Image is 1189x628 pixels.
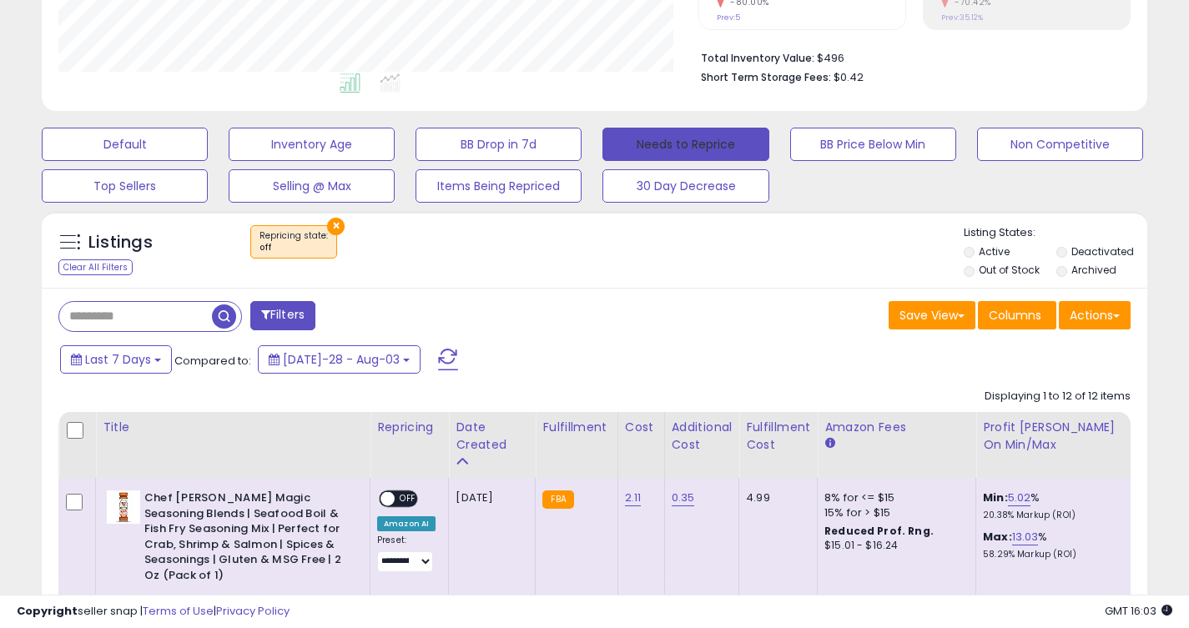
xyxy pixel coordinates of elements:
div: 15% for > $15 [824,505,963,520]
div: Additional Cost [672,419,733,454]
span: $0.42 [834,69,864,85]
button: BB Drop in 7d [416,128,582,161]
button: Top Sellers [42,169,208,203]
div: [DATE] [456,490,522,505]
b: Max: [983,529,1012,545]
button: 30 Day Decrease [602,169,768,203]
a: 2.11 [625,490,642,506]
label: Deactivated [1071,244,1134,259]
small: Amazon Fees. [824,436,834,451]
span: [DATE]-28 - Aug-03 [283,351,400,368]
div: 4.99 [746,490,804,505]
div: Title [103,419,363,436]
strong: Copyright [17,603,78,619]
img: 41HgkgMSM0L._SL40_.jpg [107,490,140,524]
button: Default [42,128,208,161]
div: Cost [625,419,657,436]
button: Save View [889,301,975,329]
span: 2025-08-12 16:03 GMT [1105,603,1172,619]
label: Active [979,244,1010,259]
b: Reduced Prof. Rng. [824,524,934,538]
button: Selling @ Max [229,169,395,203]
div: Preset: [377,535,436,572]
li: $496 [701,47,1118,67]
a: 0.35 [672,490,695,506]
a: 5.02 [1008,490,1031,506]
span: Repricing state : [259,229,328,254]
button: Inventory Age [229,128,395,161]
button: Actions [1059,301,1131,329]
a: 13.03 [1012,529,1039,545]
th: The percentage added to the cost of goods (COGS) that forms the calculator for Min & Max prices. [976,412,1135,478]
span: Compared to: [174,353,251,369]
button: Filters [250,301,315,330]
div: % [983,530,1121,560]
button: Items Being Repriced [416,169,582,203]
button: BB Price Below Min [790,128,956,161]
p: 20.38% Markup (ROI) [983,510,1121,521]
b: Chef [PERSON_NAME] Magic Seasoning Blends | Seafood Boil & Fish Fry Seasoning Mix | Perfect for C... [144,490,347,587]
button: Non Competitive [977,128,1143,161]
span: OFF [395,492,421,506]
div: seller snap | | [17,604,290,620]
div: Displaying 1 to 12 of 12 items [985,389,1131,404]
small: Prev: 35.12% [941,13,983,23]
b: Short Term Storage Fees: [701,70,831,84]
b: Min: [983,490,1008,505]
div: % [983,490,1121,521]
div: Amazon Fees [824,419,969,436]
b: Total Inventory Value: [701,51,814,65]
div: Fulfillment Cost [746,419,810,454]
button: [DATE]-28 - Aug-03 [258,345,421,374]
div: Profit [PERSON_NAME] on Min/Max [983,419,1127,454]
div: off [259,242,328,254]
label: Out of Stock [979,263,1040,277]
button: × [327,218,345,235]
a: Terms of Use [143,603,214,619]
p: Listing States: [964,225,1147,241]
small: FBA [542,490,573,509]
div: Fulfillment [542,419,610,436]
a: Privacy Policy [216,603,290,619]
span: Last 7 Days [85,351,151,368]
small: Prev: 5 [717,13,740,23]
div: Date Created [456,419,528,454]
div: Amazon AI [377,516,436,531]
div: $15.01 - $16.24 [824,539,963,553]
p: 58.29% Markup (ROI) [983,549,1121,560]
div: Clear All Filters [58,259,133,275]
button: Needs to Reprice [602,128,768,161]
label: Archived [1071,263,1116,277]
button: Columns [978,301,1056,329]
button: Last 7 Days [60,345,172,374]
span: Columns [989,307,1041,324]
div: Repricing [377,419,441,436]
h5: Listings [88,231,153,254]
div: 8% for <= $15 [824,490,963,505]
